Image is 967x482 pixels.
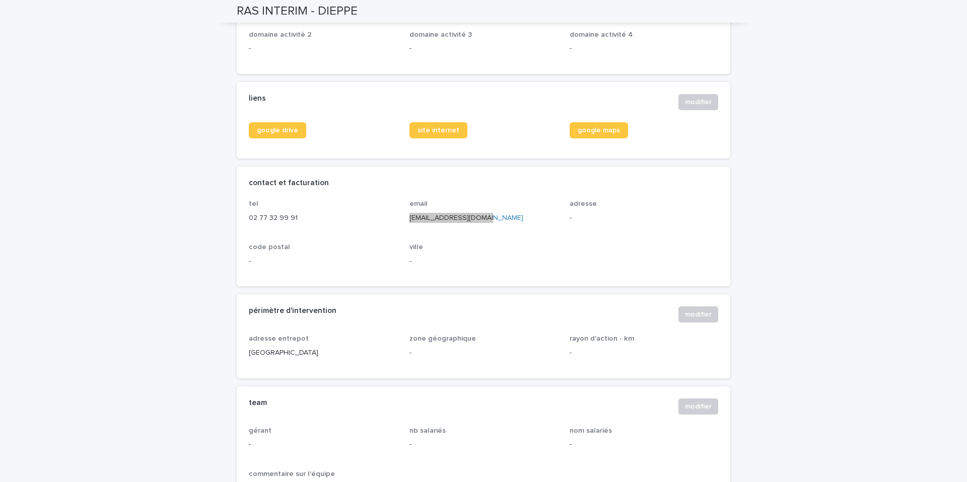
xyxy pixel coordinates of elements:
p: - [570,213,718,223]
span: modifier [685,309,712,319]
span: modifier [685,401,712,412]
p: - [409,43,558,54]
span: domaine activité 2 [249,31,312,38]
h2: RAS INTERIM - DIEPPE [237,4,358,19]
a: site internet [409,122,467,138]
span: code postal [249,244,290,251]
h2: team [249,398,267,408]
span: tel [249,200,258,207]
button: modifier [678,398,718,415]
span: nb salariés [409,427,446,434]
span: nom salariés [570,427,612,434]
p: - [249,43,397,54]
a: google maps [570,122,628,138]
span: domaine activité 4 [570,31,633,38]
p: - [409,439,558,450]
span: zone géographique [409,335,476,342]
span: ville [409,244,423,251]
span: modifier [685,97,712,107]
p: - [409,256,558,267]
span: rayon d'action - km [570,335,634,342]
p: - [249,256,397,267]
span: adresse [570,200,597,207]
span: email [409,200,428,207]
span: adresse entrepot [249,335,309,342]
p: - [570,439,718,450]
h2: périmètre d'intervention [249,306,336,315]
button: modifier [678,306,718,323]
span: google maps [578,127,620,134]
span: domaine activité 3 [409,31,472,38]
h2: liens [249,94,266,103]
p: - [570,348,718,358]
a: [EMAIL_ADDRESS][DOMAIN_NAME] [409,214,523,221]
p: 02 77 32 99 91 [249,213,397,223]
p: - [570,43,718,54]
span: commentaire sur l'équipe [249,470,335,477]
span: site internet [418,127,459,134]
p: - [409,348,558,358]
button: modifier [678,94,718,110]
span: gérant [249,427,271,434]
h2: contact et facturation [249,179,329,188]
span: google drive [257,127,298,134]
p: - [249,439,397,450]
p: [GEOGRAPHIC_DATA] [249,348,397,358]
a: google drive [249,122,306,138]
